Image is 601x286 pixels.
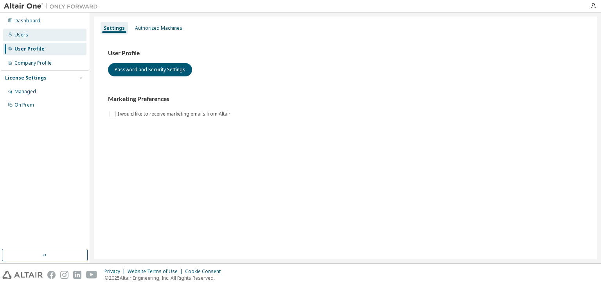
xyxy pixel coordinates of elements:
img: Altair One [4,2,102,10]
img: linkedin.svg [73,271,81,279]
div: User Profile [14,46,45,52]
div: License Settings [5,75,47,81]
img: instagram.svg [60,271,68,279]
div: Website Terms of Use [128,268,185,275]
div: On Prem [14,102,34,108]
img: altair_logo.svg [2,271,43,279]
h3: User Profile [108,49,583,57]
div: Company Profile [14,60,52,66]
div: Privacy [104,268,128,275]
div: Managed [14,89,36,95]
button: Password and Security Settings [108,63,192,76]
div: Dashboard [14,18,40,24]
img: facebook.svg [47,271,56,279]
div: Settings [104,25,125,31]
label: I would like to receive marketing emails from Altair [117,109,232,119]
div: Users [14,32,28,38]
p: © 2025 Altair Engineering, Inc. All Rights Reserved. [104,275,225,281]
img: youtube.svg [86,271,97,279]
div: Authorized Machines [135,25,182,31]
div: Cookie Consent [185,268,225,275]
h3: Marketing Preferences [108,95,583,103]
